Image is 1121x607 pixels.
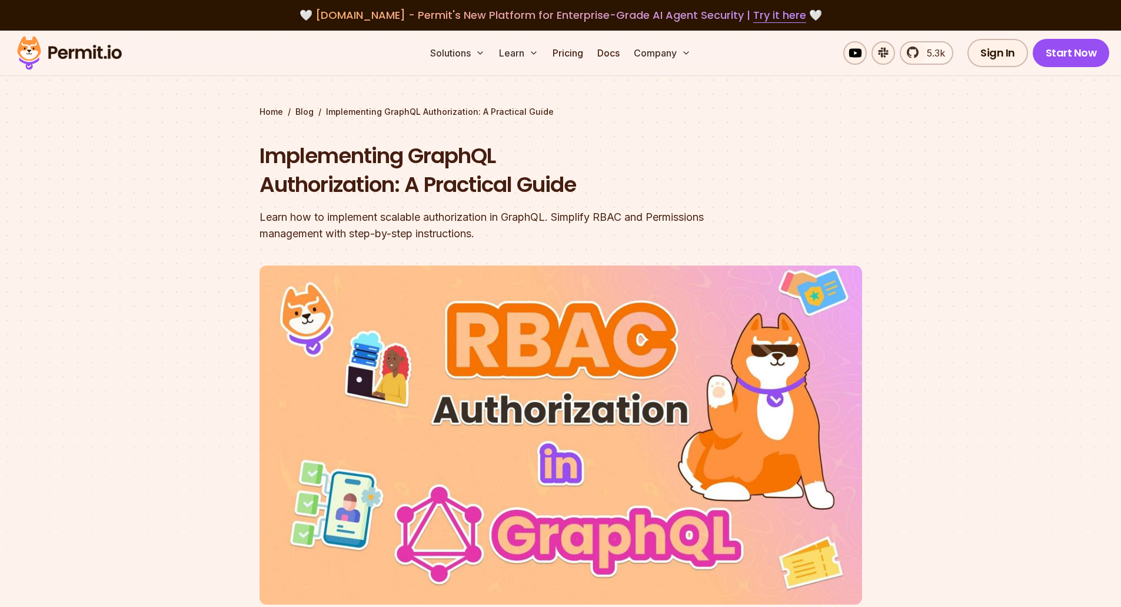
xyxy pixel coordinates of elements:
div: / / [260,106,862,118]
div: Learn how to implement scalable authorization in GraphQL. Simplify RBAC and Permissions managemen... [260,209,711,242]
a: Pricing [548,41,588,65]
a: 5.3k [900,41,953,65]
a: Start Now [1033,39,1110,67]
button: Learn [494,41,543,65]
a: Try it here [753,8,806,23]
span: 5.3k [920,46,945,60]
button: Solutions [425,41,490,65]
div: 🤍 🤍 [28,7,1093,24]
span: [DOMAIN_NAME] - Permit's New Platform for Enterprise-Grade AI Agent Security | [315,8,806,22]
a: Home [260,106,283,118]
img: Permit logo [12,33,127,73]
a: Sign In [967,39,1028,67]
button: Company [629,41,696,65]
a: Blog [295,106,314,118]
img: Implementing GraphQL Authorization: A Practical Guide [260,266,862,605]
a: Docs [593,41,624,65]
h1: Implementing GraphQL Authorization: A Practical Guide [260,141,711,200]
